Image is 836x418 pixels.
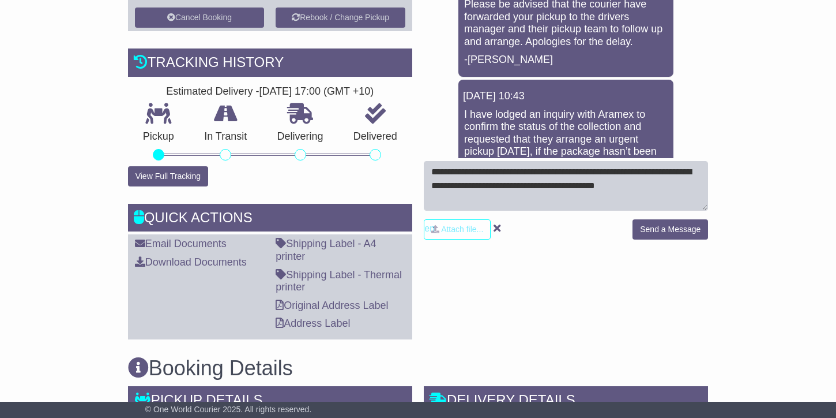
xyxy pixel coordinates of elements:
[135,256,247,268] a: Download Documents
[128,357,709,380] h3: Booking Details
[189,130,262,143] p: In Transit
[464,109,668,171] p: I have lodged an inquiry with Aramex to confirm the status of the collection and requested that t...
[463,90,669,103] div: [DATE] 10:43
[128,204,412,235] div: Quick Actions
[276,238,376,262] a: Shipping Label - A4 printer
[276,8,405,28] button: Rebook / Change Pickup
[632,219,708,240] button: Send a Message
[259,85,374,98] div: [DATE] 17:00 (GMT +10)
[128,130,189,143] p: Pickup
[128,166,208,186] button: View Full Tracking
[128,386,412,417] div: Pickup Details
[464,54,668,66] p: -[PERSON_NAME]
[276,318,350,329] a: Address Label
[262,130,338,143] p: Delivering
[338,130,412,143] p: Delivered
[128,48,412,80] div: Tracking history
[424,386,708,417] div: Delivery Details
[276,269,402,293] a: Shipping Label - Thermal printer
[135,8,265,28] button: Cancel Booking
[128,85,412,98] div: Estimated Delivery -
[135,238,227,249] a: Email Documents
[276,300,388,311] a: Original Address Label
[145,405,312,414] span: © One World Courier 2025. All rights reserved.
